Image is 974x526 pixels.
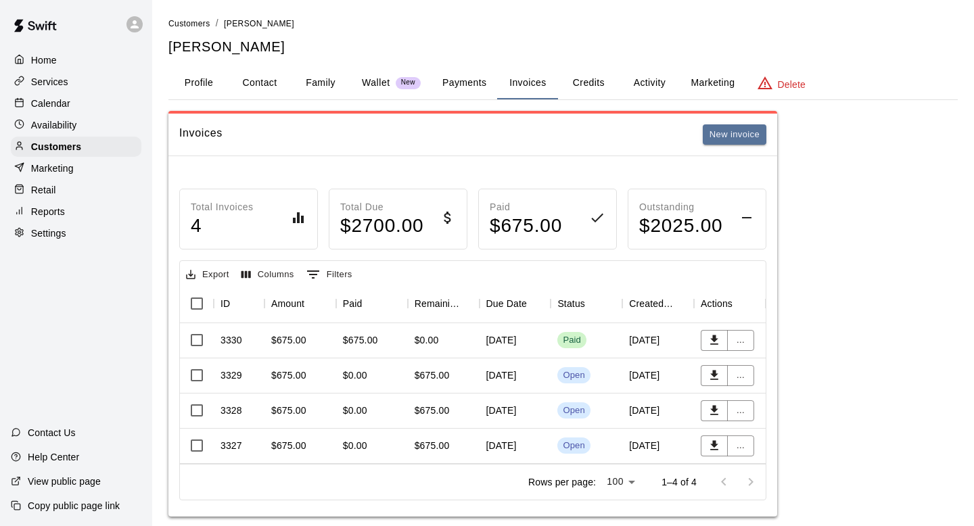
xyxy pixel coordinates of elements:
[619,67,680,99] button: Activity
[622,393,694,429] div: [DATE]
[290,67,351,99] button: Family
[340,200,424,214] p: Total Due
[224,19,294,28] span: [PERSON_NAME]
[480,429,551,464] div: [DATE]
[168,16,958,31] nav: breadcrumb
[727,400,754,421] button: ...
[28,426,76,439] p: Contact Us
[585,294,604,313] button: Sort
[694,285,766,322] div: Actions
[11,158,141,178] a: Marketing
[238,264,298,285] button: Select columns
[31,226,66,240] p: Settings
[778,78,806,91] p: Delete
[168,18,210,28] a: Customers
[221,285,230,322] div: ID
[490,200,562,214] p: Paid
[179,124,223,145] h6: Invoices
[11,223,141,243] a: Settings
[480,358,551,393] div: [DATE]
[168,19,210,28] span: Customers
[680,67,745,99] button: Marketing
[396,78,421,87] span: New
[28,450,79,464] p: Help Center
[563,439,584,452] div: Open
[461,294,480,313] button: Sort
[480,393,551,429] div: [DATE]
[727,365,754,386] button: ...
[622,285,694,322] div: Created On
[31,97,70,110] p: Calendar
[639,200,723,214] p: Outstanding
[629,285,675,322] div: Created On
[622,323,694,358] div: [DATE]
[343,439,367,452] div: $0.00
[214,285,264,322] div: ID
[528,475,596,489] p: Rows per page:
[271,333,306,347] div: $675.00
[343,285,363,322] div: Paid
[551,285,622,322] div: Status
[271,404,306,417] div: $675.00
[480,285,551,322] div: Due Date
[343,404,367,417] div: $0.00
[221,368,242,382] div: 3329
[703,124,766,145] button: New invoice
[216,16,218,30] li: /
[701,285,733,322] div: Actions
[11,50,141,70] a: Home
[11,201,141,222] a: Reports
[563,404,584,417] div: Open
[11,93,141,114] a: Calendar
[191,200,254,214] p: Total Invoices
[168,67,229,99] button: Profile
[432,67,497,99] button: Payments
[221,439,242,452] div: 3327
[415,368,450,382] div: $675.00
[727,435,754,456] button: ...
[362,294,381,313] button: Sort
[343,333,378,347] div: $675.00
[31,53,57,67] p: Home
[415,285,461,322] div: Remaining
[701,400,728,421] button: Download PDF
[31,205,65,218] p: Reports
[221,404,242,417] div: 3328
[168,38,958,56] h5: [PERSON_NAME]
[527,294,546,313] button: Sort
[490,214,562,238] h4: $ 675.00
[183,264,233,285] button: Export
[563,369,584,382] div: Open
[415,333,439,347] div: $0.00
[727,330,754,351] button: ...
[563,334,581,347] div: Paid
[415,439,450,452] div: $675.00
[558,67,619,99] button: Credits
[415,404,450,417] div: $675.00
[271,285,304,322] div: Amount
[336,285,408,322] div: Paid
[11,72,141,92] a: Services
[229,67,290,99] button: Contact
[303,264,356,285] button: Show filters
[639,214,723,238] h4: $ 2025.00
[662,475,697,489] p: 1–4 of 4
[11,180,141,200] div: Retail
[622,358,694,393] div: [DATE]
[11,137,141,157] a: Customers
[408,285,480,322] div: Remaining
[168,67,958,99] div: basic tabs example
[31,75,68,89] p: Services
[675,294,694,313] button: Sort
[221,333,242,347] div: 3330
[701,330,728,351] button: Download PDF
[343,368,367,382] div: $0.00
[601,472,640,492] div: 100
[28,499,120,512] p: Copy public page link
